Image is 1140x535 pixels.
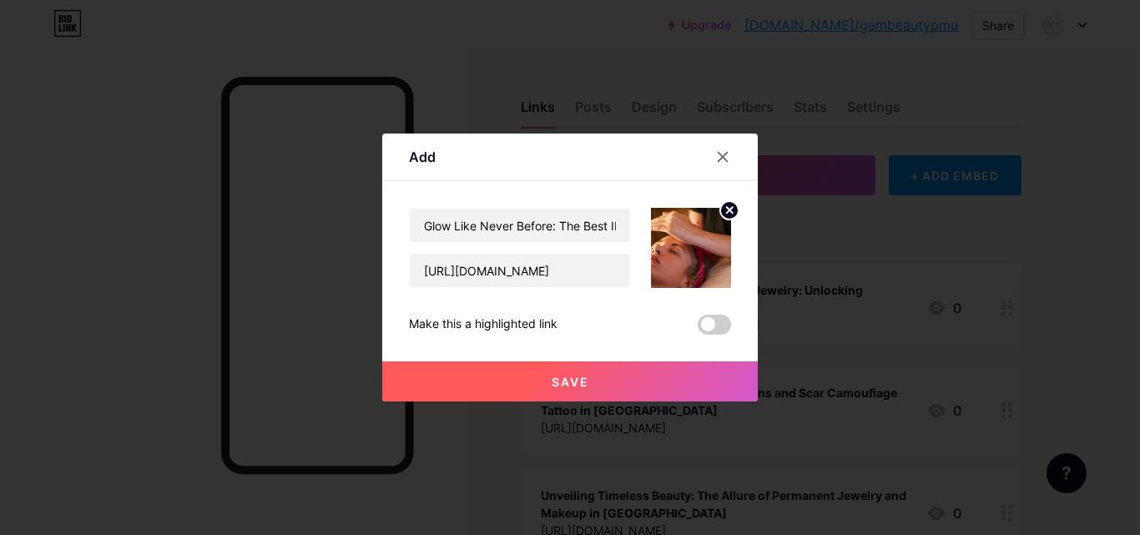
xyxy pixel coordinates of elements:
[382,361,758,401] button: Save
[409,315,557,335] div: Make this a highlighted link
[410,254,630,287] input: URL
[409,147,436,167] div: Add
[651,208,731,288] img: link_thumbnail
[410,209,630,242] input: Title
[552,375,589,389] span: Save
